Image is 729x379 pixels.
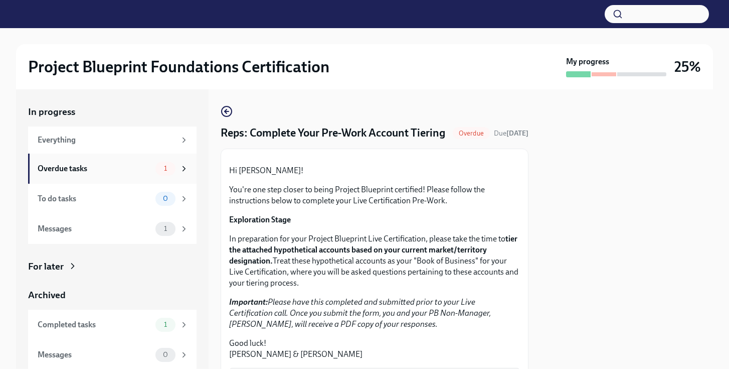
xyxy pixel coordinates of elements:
[158,321,173,328] span: 1
[229,215,291,224] strong: Exploration Stage
[494,129,528,138] span: Due
[38,319,151,330] div: Completed tasks
[158,165,173,172] span: 1
[221,125,445,141] h4: Reps: Complete Your Pre-Work Account Tiering
[28,184,197,214] a: To do tasks0
[566,56,609,67] strong: My progress
[229,184,520,206] p: You're one step closer to being Project Blueprint certified! Please follow the instructions below...
[28,214,197,244] a: Messages1
[229,297,268,307] strong: Important:
[229,234,517,266] strong: tier the attached hypothetical accounts based on your current market/territory designation.
[158,225,173,232] span: 1
[28,310,197,340] a: Completed tasks1
[28,289,197,302] a: Archived
[28,260,197,273] a: For later
[28,57,329,77] h2: Project Blueprint Foundations Certification
[38,223,151,234] div: Messages
[28,340,197,370] a: Messages0
[229,297,491,329] em: Please have this completed and submitted prior to your Live Certification call. Once you submit t...
[28,105,197,118] a: In progress
[229,165,520,176] p: Hi [PERSON_NAME]!
[157,195,174,202] span: 0
[38,193,151,204] div: To do tasks
[229,338,520,360] p: Good luck! [PERSON_NAME] & [PERSON_NAME]
[38,135,175,146] div: Everything
[453,130,490,137] span: Overdue
[229,233,520,289] p: In preparation for your Project Blueprint Live Certification, please take the time to Treat these...
[28,154,197,184] a: Overdue tasks1
[28,127,197,154] a: Everything
[28,260,64,273] div: For later
[674,58,701,76] h3: 25%
[506,129,528,138] strong: [DATE]
[38,163,151,174] div: Overdue tasks
[494,129,528,138] span: September 8th, 2025 11:00
[38,349,151,360] div: Messages
[157,351,174,358] span: 0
